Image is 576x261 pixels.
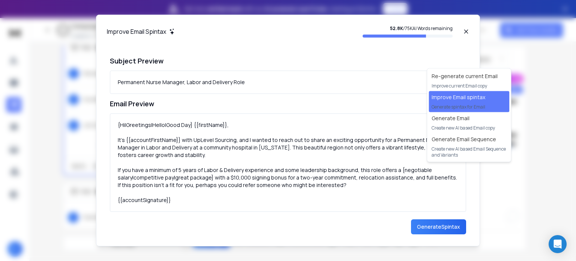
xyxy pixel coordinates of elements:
p: Create new AI based Email Sequence and Variants [432,146,506,158]
h1: Generate Email [432,115,495,122]
p: Create new AI based Email copy [432,125,495,131]
div: Open Intercom Messenger [549,235,567,253]
div: It's {{accountFirstName}} with UpLevel Sourcing, and I wanted to reach out to share an exciting o... [118,136,458,159]
strong: 52.8K [390,25,403,32]
h1: Re-generate current Email [432,72,498,80]
p: / 75K AI Words remaining [363,26,453,32]
h1: Subject Preview [110,56,466,66]
h1: Email Preview [110,98,466,109]
div: If you have a minimum of 5 years of Labor & Delivery experience and some leadership background, t... [118,166,458,189]
p: Generate spintax for Email [432,104,485,110]
div: Permanent Nurse Manager, Labor and Delivery Role [118,78,245,86]
button: GenerateSpintax [411,219,466,234]
h1: Improve Email spintax [432,94,485,101]
h1: Generate Email Sequence [432,136,506,143]
div: {Hi|Greetings|Hello|Good Day} {{firstName}}, [118,121,458,129]
h1: Improve Email Spintax [107,27,166,36]
div: {{accountSignature}} [118,196,458,204]
p: Improve current Email copy [432,83,498,89]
